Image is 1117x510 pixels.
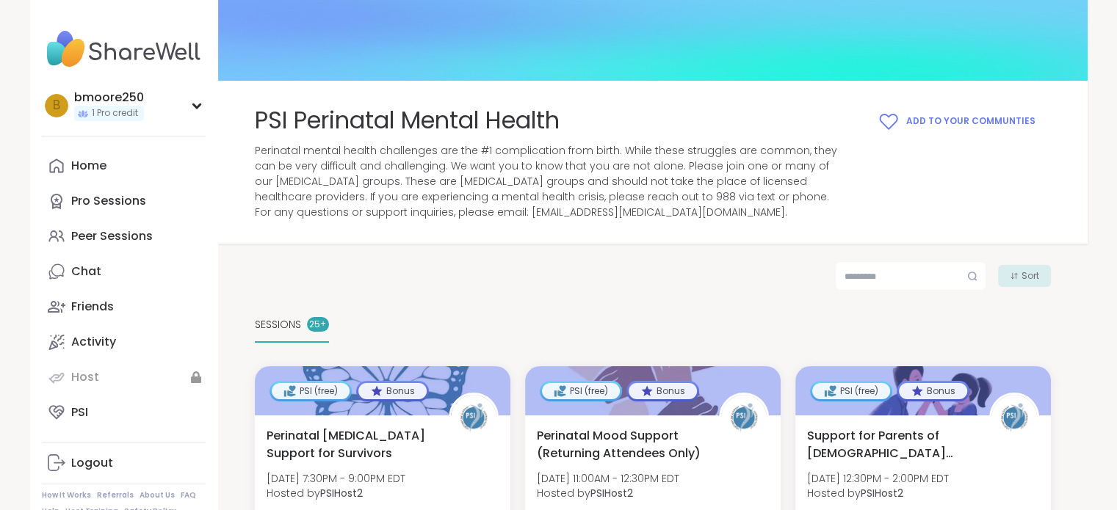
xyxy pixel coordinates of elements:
[53,96,60,115] span: b
[42,360,206,395] a: Host
[320,318,325,331] pre: +
[861,104,1051,138] button: Add to your Communties
[272,383,350,399] div: PSI (free)
[267,486,405,500] span: Hosted by
[42,490,91,500] a: How It Works
[451,395,496,440] img: PSIHost2
[97,490,134,500] a: Referrals
[906,114,1035,128] span: Add to your Communties
[42,395,206,430] a: PSI
[92,107,138,120] span: 1 Pro credit
[358,383,427,399] div: Bonus
[991,395,1037,440] img: PSIHost2
[255,143,844,220] span: Perinatal mental health challenges are the #1 complication from birth. While these struggles are ...
[255,104,560,137] span: PSI Perinatal Mental Health
[181,490,196,500] a: FAQ
[307,317,329,332] div: 25
[899,383,967,399] div: Bonus
[807,427,973,462] span: Support for Parents of [DEMOGRAPHIC_DATA] Children
[71,334,116,350] div: Activity
[71,263,101,280] div: Chat
[71,299,114,315] div: Friends
[71,193,146,209] div: Pro Sessions
[320,486,363,500] b: PSIHost2
[721,395,767,440] img: PSIHost2
[812,383,890,399] div: PSI (free)
[255,317,301,332] span: SESSIONS
[542,383,620,399] div: PSI (free)
[807,486,949,500] span: Hosted by
[71,228,153,244] div: Peer Sessions
[42,183,206,219] a: Pro Sessions
[71,404,88,420] div: PSI
[42,219,206,254] a: Peer Sessions
[42,254,206,289] a: Chat
[807,471,949,486] span: [DATE] 12:30PM - 2:00PM EDT
[590,486,633,500] b: PSIHost2
[267,471,405,486] span: [DATE] 7:30PM - 9:00PM EDT
[537,486,679,500] span: Hosted by
[267,427,433,462] span: Perinatal [MEDICAL_DATA] Support for Survivors
[74,90,144,106] div: bmoore250
[861,486,903,500] b: PSIHost2
[537,427,703,462] span: Perinatal Mood Support (Returning Attendees Only)
[42,148,206,183] a: Home
[42,289,206,324] a: Friends
[42,23,206,75] img: ShareWell Nav Logo
[42,445,206,481] a: Logout
[42,324,206,360] a: Activity
[629,383,697,399] div: Bonus
[1022,269,1039,283] span: Sort
[71,369,99,385] div: Host
[140,490,175,500] a: About Us
[71,455,113,471] div: Logout
[537,471,679,486] span: [DATE] 11:00AM - 12:30PM EDT
[71,158,106,174] div: Home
